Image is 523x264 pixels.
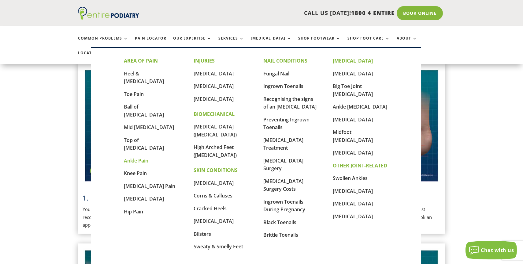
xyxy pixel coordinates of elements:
a: [MEDICAL_DATA] ([MEDICAL_DATA]) [194,123,237,138]
a: Brittle Toenails [263,231,298,238]
a: [MEDICAL_DATA] Pain [124,183,175,189]
a: Heel & [MEDICAL_DATA] [124,70,164,85]
a: Ingrown Toenails During Pregnancy [263,198,305,213]
a: Big Toe Joint [MEDICAL_DATA] [333,83,373,98]
a: [MEDICAL_DATA] [194,180,234,186]
a: Black Toenails [263,219,296,226]
a: Fungal Nail [263,70,289,77]
span: Chat with us [481,247,514,254]
a: [MEDICAL_DATA] [333,200,373,207]
a: Sweaty & Smelly Feet [194,243,243,250]
strong: [MEDICAL_DATA] [333,57,373,64]
a: Toe Pain [124,91,144,98]
a: Common Problems [78,36,128,49]
a: Pain Locator [135,36,166,49]
p: Your feet ideally need . View our podiatrist recommended shoes for normal feet in the list below,... [83,205,247,229]
a: Services [218,36,244,49]
a: Mid [MEDICAL_DATA] [124,124,174,131]
a: Swollen Ankles [333,175,368,182]
a: Our Expertise [173,36,212,49]
strong: BIOMECHANICAL [194,111,235,117]
a: [MEDICAL_DATA] [194,83,234,90]
p: CALL US [DATE]! [163,9,395,17]
a: Ball of [MEDICAL_DATA] [124,103,164,118]
a: Ingrown Toenails [263,83,303,90]
a: Shop Footwear [298,36,341,49]
a: [MEDICAL_DATA] [194,96,234,102]
a: Top of [MEDICAL_DATA] [124,137,164,151]
a: Book Online [397,6,443,20]
a: High Arched Feet ([MEDICAL_DATA]) [194,144,237,159]
a: Shop Foot Care [347,36,390,49]
a: Ankle [MEDICAL_DATA] [333,103,387,110]
a: [MEDICAL_DATA] Surgery [263,157,303,172]
a: [MEDICAL_DATA] [333,188,373,194]
a: About [397,36,417,49]
a: Cracked Heels [194,205,227,212]
a: [MEDICAL_DATA] [124,195,164,202]
strong: OTHER JOINT-RELATED [333,162,387,169]
a: Ankle Pain [124,157,148,164]
a: Corns & Calluses [194,192,232,199]
a: Knee Pain [124,170,147,177]
button: Chat with us [466,241,517,259]
a: Blisters [194,231,211,237]
a: Entire Podiatry [78,15,139,21]
a: [MEDICAL_DATA] [251,36,291,49]
a: [MEDICAL_DATA] [333,70,373,77]
a: [MEDICAL_DATA] [333,149,373,156]
strong: SKIN CONDITIONS [194,167,238,174]
strong: NAIL CONDITIONS [263,57,307,64]
strong: INJURIES [194,57,215,64]
span: 1800 4 ENTIRE [351,9,395,17]
a: Recognising the signs of an [MEDICAL_DATA] [263,96,317,110]
a: [MEDICAL_DATA] [333,116,373,123]
a: Locations [78,51,109,64]
a: Hip Pain [124,208,143,215]
a: [MEDICAL_DATA] [194,70,234,77]
a: Midfoot [MEDICAL_DATA] [333,129,373,143]
a: Preventing Ingrown Toenails [263,116,310,131]
a: [MEDICAL_DATA] [333,213,373,220]
a: [MEDICAL_DATA] Treatment [263,137,303,151]
img: Normal Feet - View Podiatrist Recommended Cushion Neutral Shoes [83,68,247,184]
a: [MEDICAL_DATA] Surgery Costs [263,178,303,193]
a: 1. Normal Feet [83,193,129,202]
strong: AREA OF PAIN [124,57,158,64]
img: logo (1) [78,7,139,20]
a: [MEDICAL_DATA] [194,218,234,224]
